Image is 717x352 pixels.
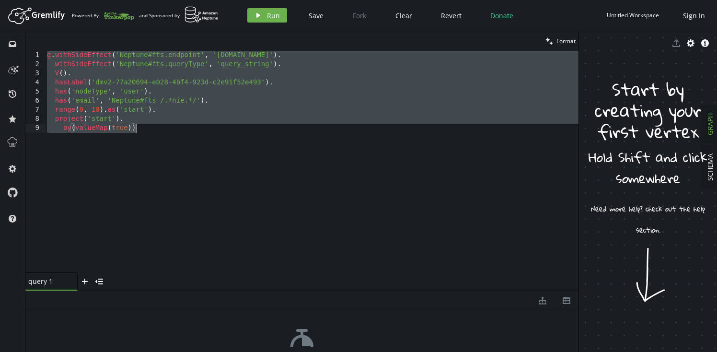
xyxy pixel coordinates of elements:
div: 7 [25,106,46,115]
span: Donate [490,11,513,20]
div: 3 [25,69,46,78]
div: 4 [25,78,46,87]
div: 2 [25,60,46,69]
div: Untitled Workspace [607,12,659,19]
div: 1 [25,51,46,60]
button: Sign In [678,8,710,23]
button: Run [247,8,287,23]
div: 5 [25,87,46,96]
button: Fork [345,8,374,23]
img: AWS Neptune [185,6,219,23]
button: Clear [388,8,419,23]
div: 9 [25,124,46,133]
div: Powered By [72,7,134,24]
span: GRAPH [705,113,715,135]
button: Format [543,31,578,51]
button: Revert [434,8,469,23]
span: Sign In [683,11,705,20]
span: SCHEMA [705,153,715,181]
span: Clear [395,11,412,20]
button: Save [301,8,331,23]
span: Format [556,37,576,45]
button: Donate [483,8,520,23]
div: 6 [25,96,46,106]
span: Run [267,11,280,20]
span: Fork [353,11,366,20]
div: 8 [25,115,46,124]
span: query 1 [28,277,67,286]
span: Save [309,11,324,20]
div: and Sponsored by [139,6,219,24]
span: Revert [441,11,462,20]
